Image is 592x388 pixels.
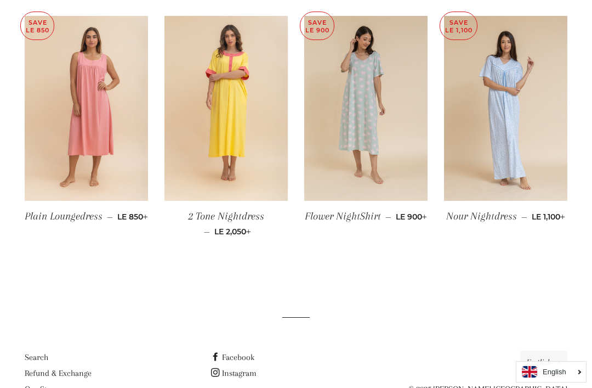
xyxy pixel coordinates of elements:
span: Flower NightShirt [305,210,381,222]
span: LE 2,050 [214,227,251,237]
i: English [543,368,566,375]
a: Instagram [211,368,257,378]
span: — [107,212,113,222]
button: English [520,351,567,374]
a: Refund & Exchange [25,368,92,378]
a: Nour Nightdress — LE 1,100 [444,201,567,232]
span: — [204,227,210,237]
a: Search [25,352,48,362]
span: — [385,212,391,222]
p: Save LE 1,100 [440,12,477,40]
a: 2 Tone Nightdress — LE 2,050 [164,201,288,246]
a: Facebook [211,352,254,362]
a: Flower NightShirt — LE 900 [304,201,428,232]
span: 2 Tone Nightdress [188,210,264,222]
p: Save LE 900 [300,12,334,40]
span: LE 1,100 [532,212,565,222]
span: LE 900 [396,212,427,222]
span: LE 850 [117,212,148,222]
a: Plain Loungedress — LE 850 [25,201,148,232]
p: Save LE 850 [21,12,54,40]
span: Nour Nightdress [446,210,517,222]
a: English [522,366,580,378]
span: Plain Loungedress [25,210,103,222]
span: — [521,212,527,222]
